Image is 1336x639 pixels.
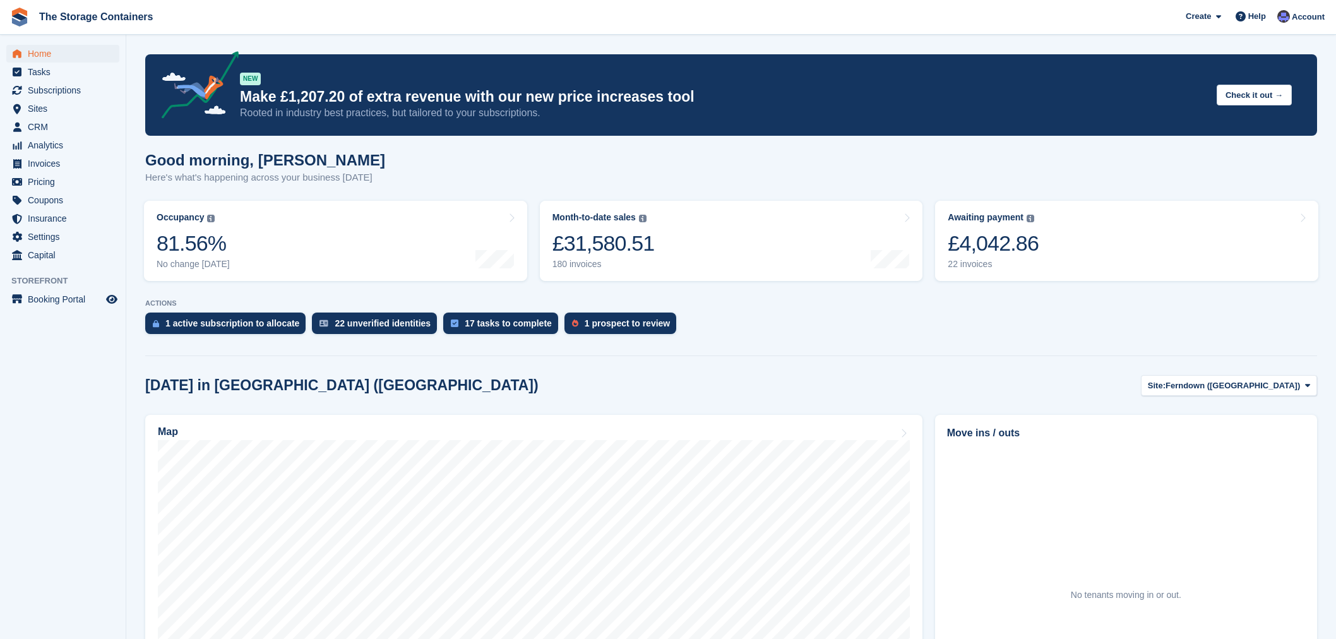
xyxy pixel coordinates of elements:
a: menu [6,136,119,154]
span: Insurance [28,210,104,227]
div: 22 unverified identities [335,318,431,328]
div: 22 invoices [948,259,1039,270]
div: Occupancy [157,212,204,223]
a: 22 unverified identities [312,313,443,340]
p: Make £1,207.20 of extra revenue with our new price increases tool [240,88,1207,106]
img: icon-info-grey-7440780725fd019a000dd9b08b2336e03edf1995a4989e88bcd33f0948082b44.svg [639,215,647,222]
a: menu [6,63,119,81]
a: menu [6,290,119,308]
img: prospect-51fa495bee0391a8d652442698ab0144808aea92771e9ea1ae160a38d050c398.svg [572,319,578,327]
span: Analytics [28,136,104,154]
div: £4,042.86 [948,230,1039,256]
img: icon-info-grey-7440780725fd019a000dd9b08b2336e03edf1995a4989e88bcd33f0948082b44.svg [207,215,215,222]
a: 17 tasks to complete [443,313,564,340]
img: stora-icon-8386f47178a22dfd0bd8f6a31ec36ba5ce8667c1dd55bd0f319d3a0aa187defe.svg [10,8,29,27]
span: Booking Portal [28,290,104,308]
a: menu [6,118,119,136]
a: Occupancy 81.56% No change [DATE] [144,201,527,281]
span: Invoices [28,155,104,172]
a: Month-to-date sales £31,580.51 180 invoices [540,201,923,281]
div: No tenants moving in or out. [1071,588,1181,602]
span: Create [1186,10,1211,23]
div: 180 invoices [552,259,655,270]
span: Subscriptions [28,81,104,99]
span: Pricing [28,173,104,191]
a: 1 prospect to review [564,313,683,340]
div: 1 active subscription to allocate [165,318,299,328]
span: Settings [28,228,104,246]
button: Site: Ferndown ([GEOGRAPHIC_DATA]) [1141,375,1317,396]
div: £31,580.51 [552,230,655,256]
span: Home [28,45,104,63]
div: Awaiting payment [948,212,1023,223]
a: menu [6,228,119,246]
span: Site: [1148,379,1166,392]
img: Dan Excell [1277,10,1290,23]
span: Capital [28,246,104,264]
a: menu [6,173,119,191]
div: NEW [240,73,261,85]
div: Month-to-date sales [552,212,636,223]
button: Check it out → [1217,85,1292,105]
h2: Map [158,426,178,438]
span: Ferndown ([GEOGRAPHIC_DATA]) [1166,379,1300,392]
div: 17 tasks to complete [465,318,552,328]
a: The Storage Containers [34,6,158,27]
a: menu [6,246,119,264]
span: Storefront [11,275,126,287]
img: icon-info-grey-7440780725fd019a000dd9b08b2336e03edf1995a4989e88bcd33f0948082b44.svg [1027,215,1034,222]
span: Account [1292,11,1325,23]
span: Coupons [28,191,104,209]
div: No change [DATE] [157,259,230,270]
a: menu [6,210,119,227]
span: Tasks [28,63,104,81]
h2: [DATE] in [GEOGRAPHIC_DATA] ([GEOGRAPHIC_DATA]) [145,377,539,394]
a: Preview store [104,292,119,307]
a: 1 active subscription to allocate [145,313,312,340]
span: Sites [28,100,104,117]
a: menu [6,191,119,209]
img: verify_identity-adf6edd0f0f0b5bbfe63781bf79b02c33cf7c696d77639b501bdc392416b5a36.svg [319,319,328,327]
p: ACTIONS [145,299,1317,308]
img: price-adjustments-announcement-icon-8257ccfd72463d97f412b2fc003d46551f7dbcb40ab6d574587a9cd5c0d94... [151,51,239,123]
span: Help [1248,10,1266,23]
div: 81.56% [157,230,230,256]
div: 1 prospect to review [585,318,670,328]
p: Here's what's happening across your business [DATE] [145,170,385,185]
img: active_subscription_to_allocate_icon-d502201f5373d7db506a760aba3b589e785aa758c864c3986d89f69b8ff3... [153,319,159,328]
a: menu [6,81,119,99]
h2: Move ins / outs [947,426,1305,441]
p: Rooted in industry best practices, but tailored to your subscriptions. [240,106,1207,120]
a: menu [6,155,119,172]
span: CRM [28,118,104,136]
h1: Good morning, [PERSON_NAME] [145,152,385,169]
a: menu [6,45,119,63]
a: Awaiting payment £4,042.86 22 invoices [935,201,1318,281]
img: task-75834270c22a3079a89374b754ae025e5fb1db73e45f91037f5363f120a921f8.svg [451,319,458,327]
a: menu [6,100,119,117]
